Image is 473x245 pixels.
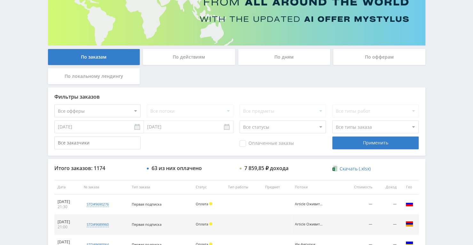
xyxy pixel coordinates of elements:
[240,140,294,147] span: Оплаченные заказы
[58,225,78,230] div: 21:00
[332,165,338,172] img: xlsx
[225,180,262,194] th: Тип работы
[406,200,413,208] img: rus.png
[58,199,78,204] div: [DATE]
[333,49,425,65] div: По офферам
[341,180,375,194] th: Стоимость
[48,68,140,84] div: По локальному лендингу
[58,219,78,225] div: [DATE]
[375,180,400,194] th: Доход
[132,222,162,227] span: Первая подписка
[132,202,162,207] span: Первая подписка
[152,165,202,171] div: 63 из них оплачено
[332,136,419,149] div: Применить
[58,240,78,245] div: [DATE]
[406,220,413,228] img: arm.png
[238,49,330,65] div: По дням
[295,222,324,226] div: Article Оживить фото
[292,180,341,194] th: Потоки
[129,180,193,194] th: Тип заказа
[262,180,291,194] th: Предмет
[54,165,141,171] div: Итого заказов: 1174
[54,136,141,149] input: Все заказчики
[81,180,129,194] th: № заказа
[332,166,371,172] a: Скачать (.xlsx)
[341,194,375,215] td: —
[375,215,400,235] td: —
[196,222,208,226] span: Оплата
[58,204,78,209] div: 21:30
[54,180,81,194] th: Дата
[196,201,208,206] span: Оплата
[375,194,400,215] td: —
[87,202,109,207] div: std#9690276
[244,165,288,171] div: 7 859,85 ₽ дохода
[209,202,212,205] span: Холд
[295,202,324,206] div: Article Оживить фото
[340,166,371,171] span: Скачать (.xlsx)
[48,49,140,65] div: По заказам
[54,94,419,100] div: Фильтры заказов
[341,215,375,235] td: —
[193,180,225,194] th: Статус
[87,222,109,227] div: std#9689960
[400,180,419,194] th: Гео
[143,49,235,65] div: По действиям
[209,222,212,225] span: Холд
